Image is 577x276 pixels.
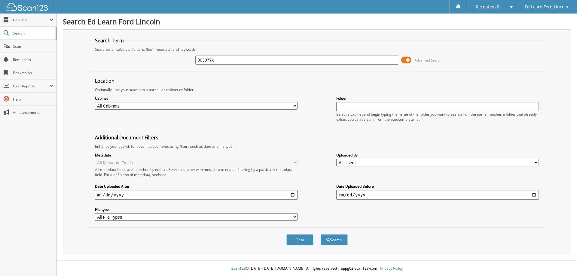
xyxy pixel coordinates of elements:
label: Uploaded By [336,153,539,158]
div: Optionally limit your search to a particular cabinet or folder [92,87,542,92]
span: Announcements [13,110,53,115]
button: Search [321,234,348,245]
span: Reception R. [476,5,501,9]
div: © [DATE]-[DATE] [DOMAIN_NAME]. All rights reserved | appg02-scan123-com | [57,261,577,276]
span: Cabinets [13,17,49,23]
div: Select a cabinet and begin typing the name of the folder you want to search in. If the name match... [336,112,539,122]
span: User Reports [13,83,49,89]
span: Reminders [13,57,53,62]
input: start [95,190,298,200]
label: Date Uploaded Before [336,184,539,189]
span: Advanced Search [415,58,441,62]
span: Search [13,31,53,36]
span: Scan [13,44,53,49]
input: end [336,190,539,200]
div: Enhance your search for specific documents using filters such as date and file type. [92,144,542,149]
legend: Search Term [92,37,127,44]
h1: Search Ed Learn Ford Lincoln [63,17,571,26]
div: All metadata fields are searched by default. Select a cabinet with metadata to enable filtering b... [95,167,298,177]
label: Cabinet [95,96,298,101]
span: Help [13,97,53,102]
img: scan123-logo-white.svg [6,3,51,11]
span: Bookmarks [13,70,53,75]
div: Searches all cabinets, folders, files, metadata, and keywords [92,47,542,52]
a: here [158,172,166,177]
a: Privacy Policy [380,266,403,271]
span: Ed Learn Ford Lincoln [525,5,568,9]
button: Clear [286,234,313,245]
label: File type [95,207,298,212]
label: Date Uploaded After [95,184,298,189]
label: Folder [336,96,539,101]
label: Metadata [95,153,298,158]
legend: Additional Document Filters [92,134,161,141]
iframe: Chat Widget [547,247,577,276]
legend: Location [92,77,118,84]
span: Scan123 [231,266,246,271]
